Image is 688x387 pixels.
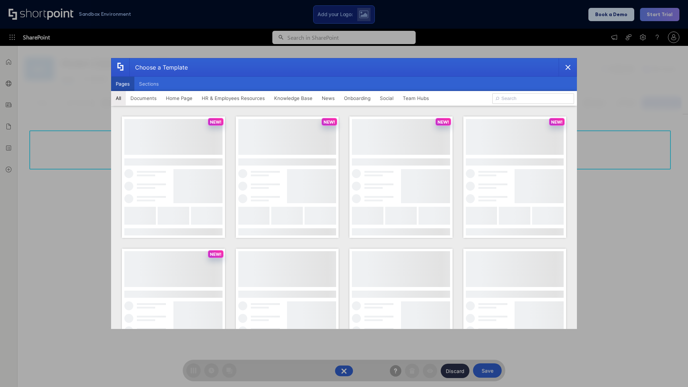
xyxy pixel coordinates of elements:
[398,91,434,105] button: Team Hubs
[134,77,163,91] button: Sections
[324,119,335,125] p: NEW!
[111,77,134,91] button: Pages
[111,58,577,329] div: template selector
[210,119,221,125] p: NEW!
[492,93,574,104] input: Search
[129,58,188,76] div: Choose a Template
[551,119,563,125] p: NEW!
[652,353,688,387] iframe: Chat Widget
[197,91,269,105] button: HR & Employees Resources
[339,91,375,105] button: Onboarding
[126,91,161,105] button: Documents
[161,91,197,105] button: Home Page
[438,119,449,125] p: NEW!
[111,91,126,105] button: All
[375,91,398,105] button: Social
[269,91,317,105] button: Knowledge Base
[210,252,221,257] p: NEW!
[317,91,339,105] button: News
